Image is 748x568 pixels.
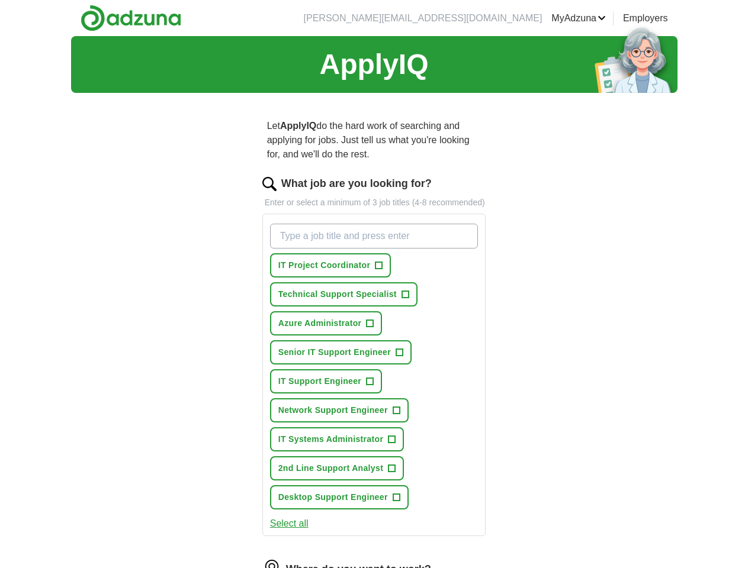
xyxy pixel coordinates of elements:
button: 2nd Line Support Analyst [270,456,404,480]
span: IT Project Coordinator [278,259,371,272]
button: Senior IT Support Engineer [270,340,412,364]
a: Employers [623,11,668,25]
span: IT Systems Administrator [278,433,383,446]
p: Enter or select a minimum of 3 job titles (4-8 recommended) [262,196,486,209]
button: Network Support Engineer [270,398,409,422]
p: Let do the hard work of searching and applying for jobs. Just tell us what you're looking for, an... [262,114,486,166]
span: Desktop Support Engineer [278,491,388,504]
button: Azure Administrator [270,311,383,335]
a: MyAdzuna [551,11,606,25]
img: Adzuna logo [81,5,181,31]
img: search.png [262,177,277,191]
span: Technical Support Specialist [278,288,397,301]
span: IT Support Engineer [278,375,361,388]
button: IT Support Engineer [270,369,382,393]
input: Type a job title and press enter [270,224,479,248]
h1: ApplyIQ [319,43,428,86]
label: What job are you looking for? [281,176,432,192]
button: IT Project Coordinator [270,253,391,277]
span: Senior IT Support Engineer [278,346,391,359]
span: Network Support Engineer [278,404,388,417]
button: Desktop Support Engineer [270,485,409,509]
button: Select all [270,517,309,531]
button: Technical Support Specialist [270,282,418,306]
button: IT Systems Administrator [270,427,404,451]
span: 2nd Line Support Analyst [278,462,383,475]
strong: ApplyIQ [280,121,316,131]
li: [PERSON_NAME][EMAIL_ADDRESS][DOMAIN_NAME] [304,11,542,25]
span: Azure Administrator [278,317,362,330]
